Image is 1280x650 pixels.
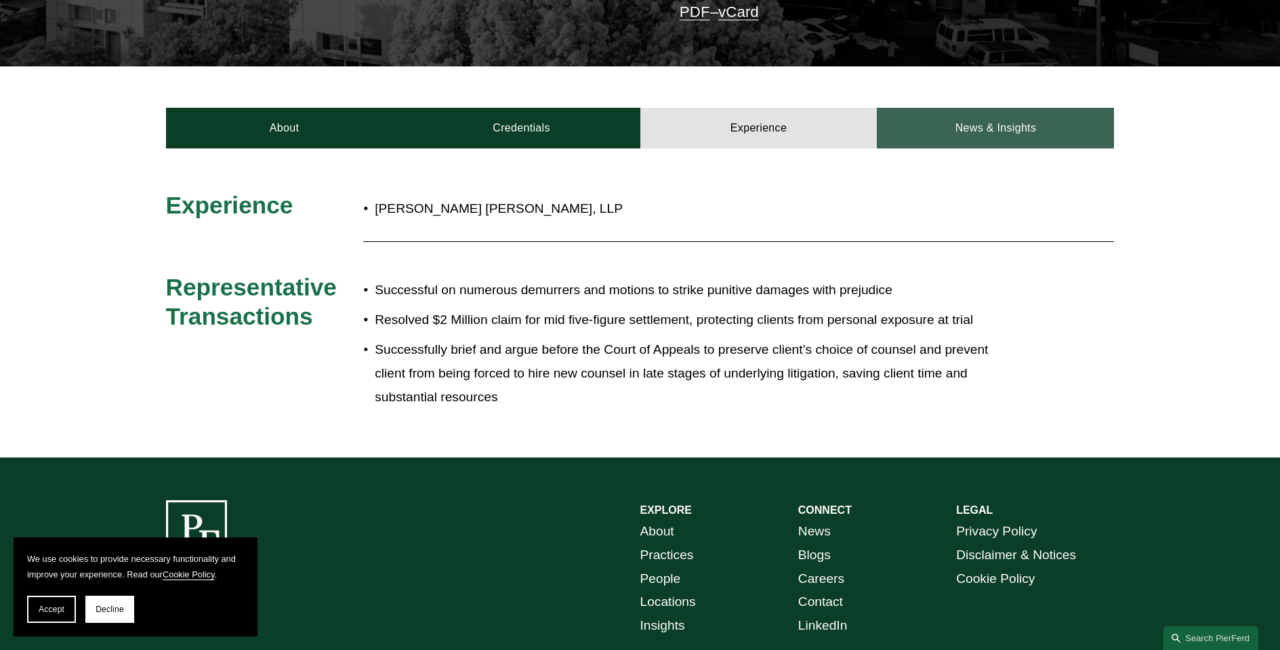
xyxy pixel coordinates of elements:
[640,108,878,148] a: Experience
[375,197,995,221] p: [PERSON_NAME] [PERSON_NAME], LLP
[680,3,710,20] a: PDF
[798,544,831,567] a: Blogs
[39,605,64,614] span: Accept
[956,544,1076,567] a: Disclaimer & Notices
[640,567,681,591] a: People
[640,504,692,516] strong: EXPLORE
[166,108,403,148] a: About
[798,567,844,591] a: Careers
[403,108,640,148] a: Credentials
[85,596,134,623] button: Decline
[798,614,848,638] a: LinkedIn
[163,569,215,580] a: Cookie Policy
[640,614,685,638] a: Insights
[956,520,1037,544] a: Privacy Policy
[375,308,995,332] p: Resolved $2 Million claim for mid five-figure settlement, protecting clients from personal exposu...
[640,520,674,544] a: About
[640,590,696,614] a: Locations
[640,544,694,567] a: Practices
[798,504,852,516] strong: CONNECT
[166,274,344,330] span: Representative Transactions
[96,605,124,614] span: Decline
[877,108,1114,148] a: News & Insights
[375,338,995,409] p: Successfully brief and argue before the Court of Appeals to preserve client’s choice of counsel a...
[956,504,993,516] strong: LEGAL
[798,590,843,614] a: Contact
[956,567,1035,591] a: Cookie Policy
[718,3,759,20] a: vCard
[798,520,831,544] a: News
[1163,626,1258,650] a: Search this site
[27,596,76,623] button: Accept
[375,279,995,302] p: Successful on numerous demurrers and motions to strike punitive damages with prejudice
[27,551,244,582] p: We use cookies to provide necessary functionality and improve your experience. Read our .
[14,537,257,636] section: Cookie banner
[166,192,293,218] span: Experience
